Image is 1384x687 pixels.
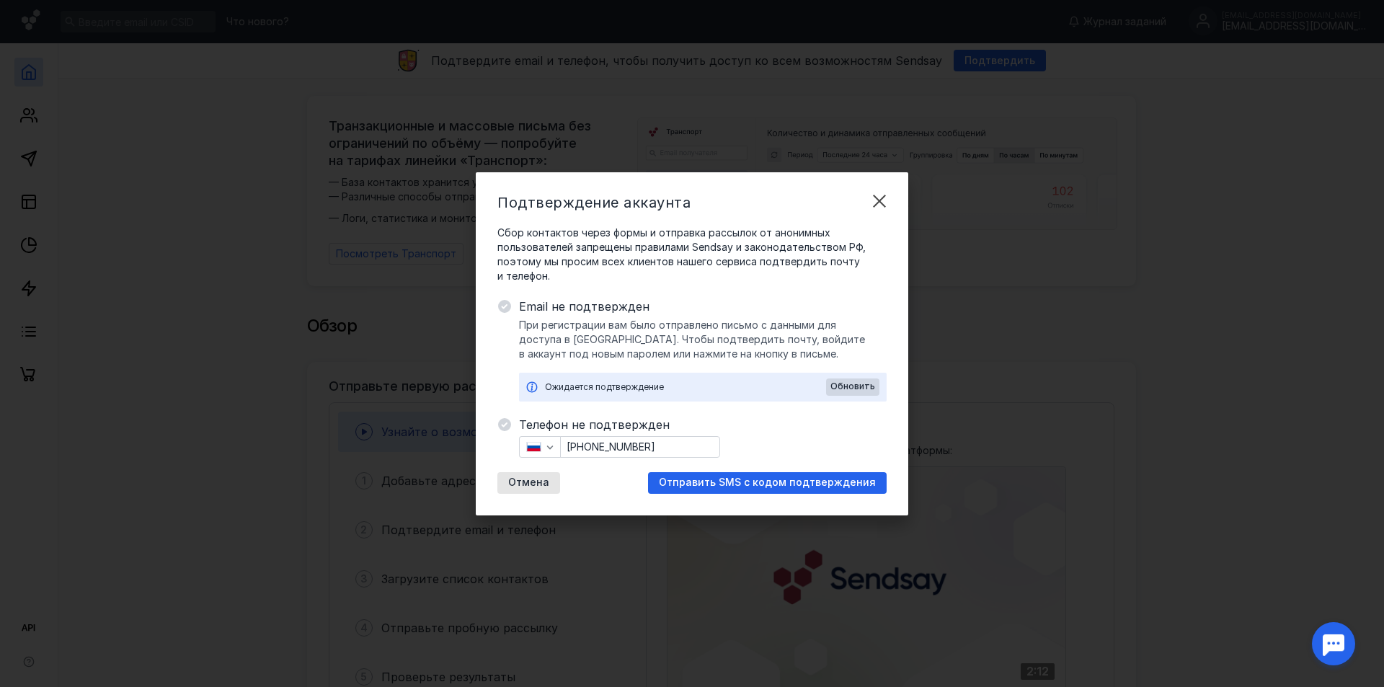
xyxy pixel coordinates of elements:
[497,226,887,283] span: Сбор контактов через формы и отправка рассылок от анонимных пользователей запрещены правилами Sen...
[497,194,691,211] span: Подтверждение аккаунта
[519,298,887,315] span: Email не подтвержден
[830,381,875,391] span: Обновить
[826,378,879,396] button: Обновить
[497,472,560,494] button: Отмена
[648,472,887,494] button: Отправить SMS с кодом подтверждения
[519,318,887,361] span: При регистрации вам было отправлено письмо с данными для доступа в [GEOGRAPHIC_DATA]. Чтобы подтв...
[545,380,826,394] div: Ожидается подтверждение
[659,477,876,489] span: Отправить SMS с кодом подтверждения
[519,416,887,433] span: Телефон не подтвержден
[508,477,549,489] span: Отмена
